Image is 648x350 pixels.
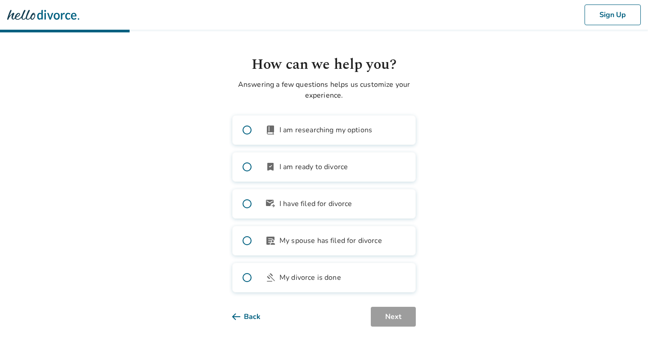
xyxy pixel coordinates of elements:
[603,307,648,350] iframe: Chat Widget
[232,79,416,101] p: Answering a few questions helps us customize your experience.
[279,198,352,209] span: I have filed for divorce
[279,162,348,172] span: I am ready to divorce
[265,125,276,135] span: book_2
[585,4,641,25] button: Sign Up
[7,6,79,24] img: Hello Divorce Logo
[265,198,276,209] span: outgoing_mail
[371,307,416,327] button: Next
[279,125,372,135] span: I am researching my options
[265,272,276,283] span: gavel
[265,235,276,246] span: article_person
[232,307,275,327] button: Back
[279,272,341,283] span: My divorce is done
[265,162,276,172] span: bookmark_check
[232,54,416,76] h1: How can we help you?
[279,235,382,246] span: My spouse has filed for divorce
